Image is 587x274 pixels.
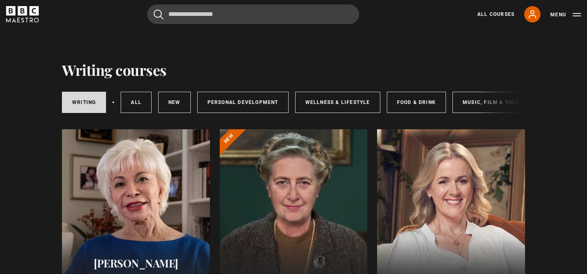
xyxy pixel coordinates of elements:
a: Writing [62,92,106,113]
svg: BBC Maestro [6,6,39,22]
a: New [158,92,191,113]
a: Personal Development [197,92,289,113]
input: Search [147,4,359,24]
a: All [121,92,152,113]
button: Toggle navigation [550,11,581,19]
button: Submit the search query [154,9,163,20]
a: Music, Film & Theatre [452,92,539,113]
h2: [PERSON_NAME] [72,257,200,270]
a: Food & Drink [387,92,446,113]
h1: Writing courses [62,61,167,78]
a: Wellness & Lifestyle [295,92,380,113]
a: All Courses [477,11,514,18]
